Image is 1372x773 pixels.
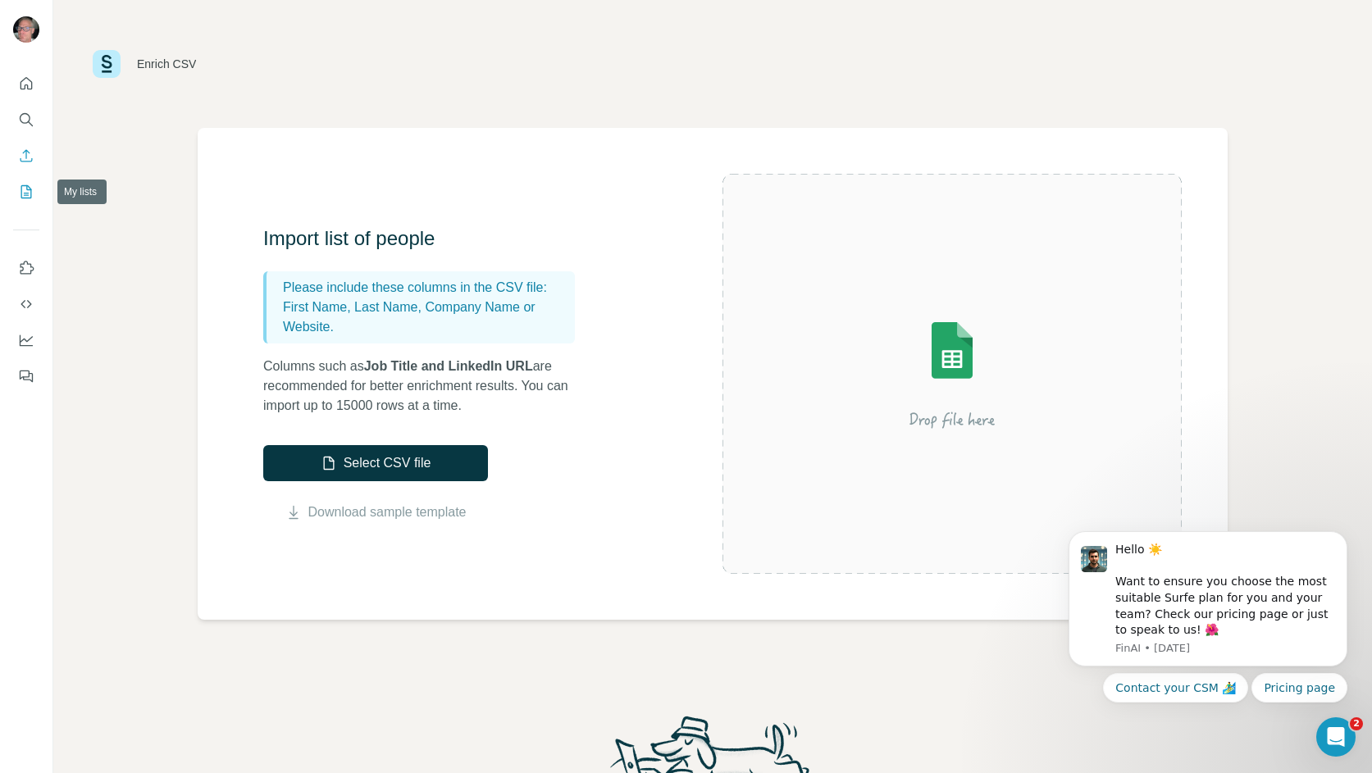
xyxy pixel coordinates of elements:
[263,357,591,416] p: Columns such as are recommended for better enrichment results. You can import up to 15000 rows at...
[13,177,39,207] button: My lists
[364,359,533,373] span: Job Title and LinkedIn URL
[1044,477,1372,729] iframe: Intercom notifications message
[13,69,39,98] button: Quick start
[263,502,488,522] button: Download sample template
[263,225,591,252] h3: Import list of people
[13,361,39,391] button: Feedback
[13,141,39,171] button: Enrich CSV
[308,502,467,522] a: Download sample template
[283,278,568,298] p: Please include these columns in the CSV file:
[283,298,568,337] p: First Name, Last Name, Company Name or Website.
[1316,717,1356,757] iframe: Intercom live chat
[13,105,39,134] button: Search
[13,289,39,319] button: Use Surfe API
[137,56,196,72] div: Enrich CSV
[13,253,39,283] button: Use Surfe on LinkedIn
[263,445,488,481] button: Select CSV file
[805,275,1100,472] img: Surfe Illustration - Drop file here or select below
[1350,717,1363,730] span: 2
[13,16,39,43] img: Avatar
[93,50,121,78] img: Surfe Logo
[13,325,39,355] button: Dashboard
